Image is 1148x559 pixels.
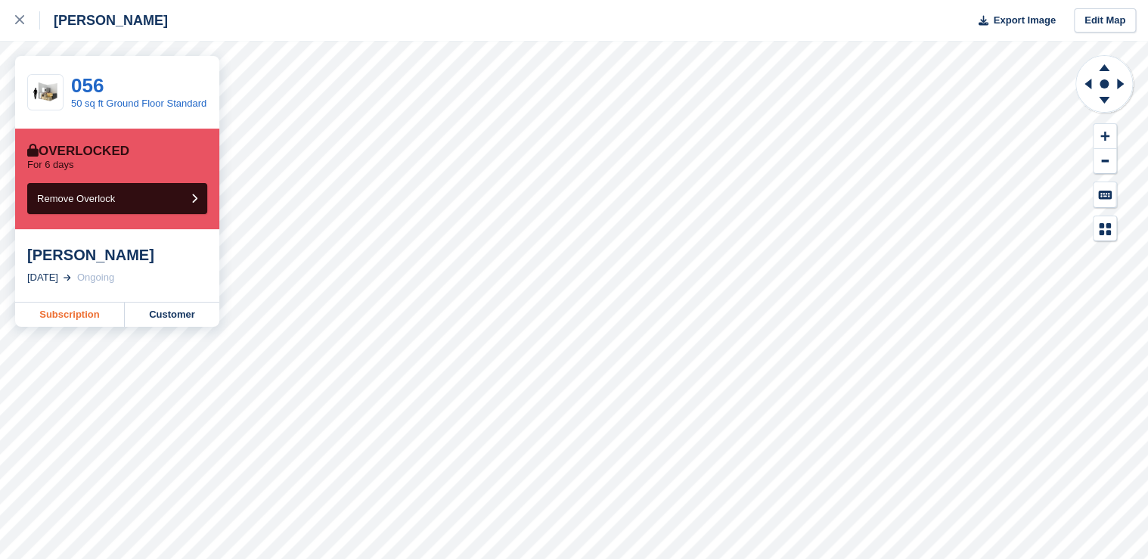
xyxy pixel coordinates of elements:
span: Remove Overlock [37,193,115,204]
span: Export Image [993,13,1055,28]
a: Edit Map [1074,8,1136,33]
div: Ongoing [77,270,114,285]
button: Zoom Out [1094,149,1116,174]
img: 50-sqft-unit.jpg [28,79,63,106]
div: [PERSON_NAME] [40,11,168,30]
a: Subscription [15,303,125,327]
a: 50 sq ft Ground Floor Standard [71,98,206,109]
a: 056 [71,74,104,97]
p: For 6 days [27,159,73,171]
button: Export Image [970,8,1056,33]
button: Remove Overlock [27,183,207,214]
button: Keyboard Shortcuts [1094,182,1116,207]
button: Zoom In [1094,124,1116,149]
img: arrow-right-light-icn-cde0832a797a2874e46488d9cf13f60e5c3a73dbe684e267c42b8395dfbc2abf.svg [64,275,71,281]
div: [PERSON_NAME] [27,246,207,264]
a: Customer [125,303,219,327]
div: [DATE] [27,270,58,285]
button: Map Legend [1094,216,1116,241]
div: Overlocked [27,144,129,159]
